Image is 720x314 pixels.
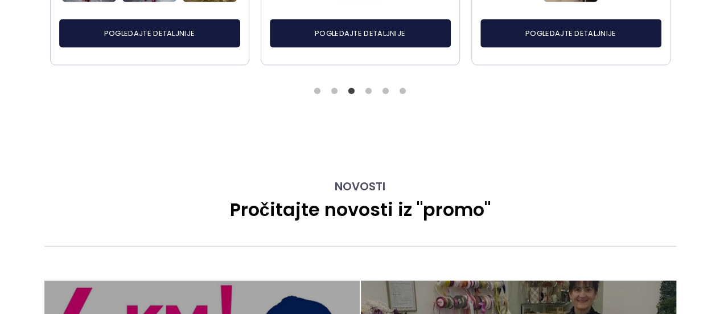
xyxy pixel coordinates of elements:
button: 2 [329,85,340,97]
button: 6 [397,85,409,97]
h1: Pročitajte novosti iz "promo" [44,199,676,221]
button: pogledajte detaljnije [59,19,240,48]
button: pogledajte detaljnije [270,19,451,48]
button: 1 [312,85,323,97]
h2: Novosti [44,180,676,193]
button: 5 [380,85,392,97]
button: 3 [346,85,357,97]
button: 4 [363,85,375,97]
button: pogledajte detaljnije [480,19,661,48]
